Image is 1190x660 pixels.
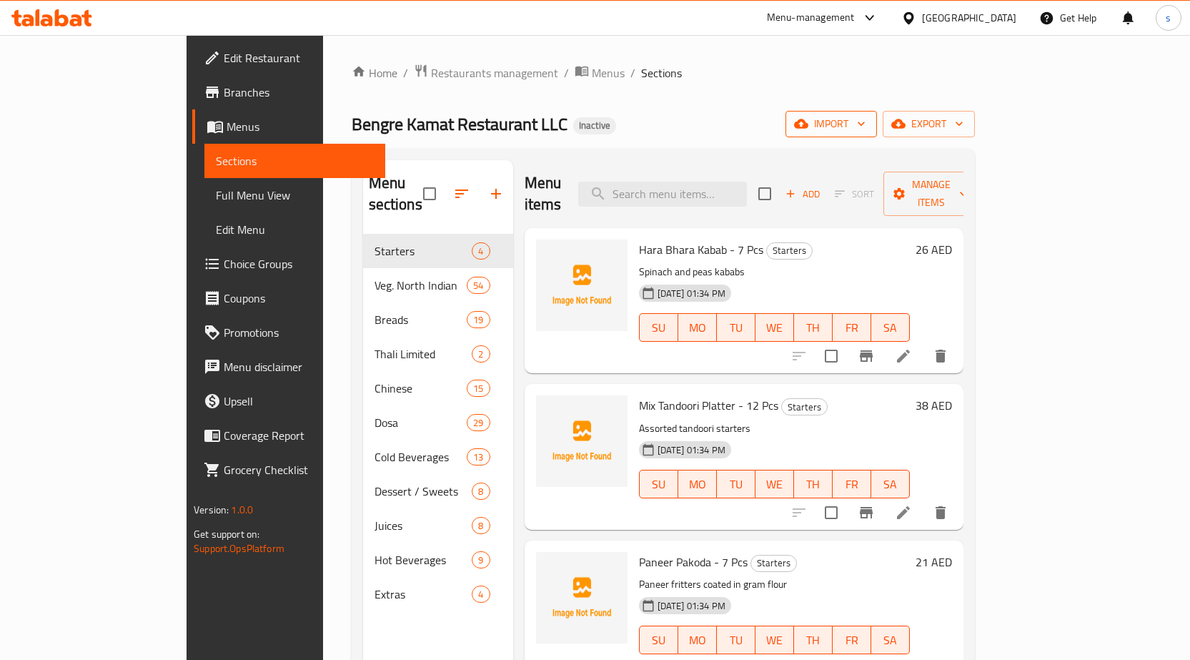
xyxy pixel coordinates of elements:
button: WE [755,313,794,342]
span: Sections [216,152,374,169]
button: SA [871,626,910,654]
span: 54 [467,279,489,292]
span: Manage items [895,176,968,212]
span: Get support on: [194,525,259,543]
p: Assorted tandoori starters [639,420,910,438]
button: Branch-specific-item [849,496,883,530]
span: Branches [224,84,374,101]
div: items [472,345,490,363]
a: Menus [192,109,385,144]
div: items [472,551,490,568]
span: Thali Limited [375,345,472,363]
span: SU [645,630,673,651]
span: MO [684,630,711,651]
div: items [472,242,490,260]
div: [GEOGRAPHIC_DATA] [922,10,1016,26]
span: s [1166,10,1171,26]
button: MO [678,470,717,498]
span: Menus [227,118,374,135]
span: Starters [782,399,827,415]
button: MO [678,313,717,342]
button: delete [923,496,958,530]
div: items [467,414,490,431]
div: items [472,483,490,500]
div: Veg. North Indian54 [363,268,513,302]
div: Starters [781,398,828,415]
div: Inactive [573,117,616,134]
span: Promotions [224,324,374,341]
span: 1.0.0 [231,501,253,519]
button: MO [678,626,717,654]
div: Breads19 [363,302,513,337]
span: SU [645,317,673,338]
a: Edit menu item [895,348,912,365]
span: Select all sections [415,179,445,209]
div: Menu-management [767,9,855,26]
span: Sort sections [445,177,479,211]
button: SU [639,313,678,342]
div: items [467,448,490,466]
span: 8 [472,485,489,498]
h2: Menu items [525,172,562,215]
div: items [467,277,490,294]
button: TU [717,626,755,654]
span: Veg. North Indian [375,277,467,294]
div: Juices [375,517,472,534]
p: Spinach and peas kababs [639,263,910,281]
span: Upsell [224,393,374,410]
span: TH [800,474,827,495]
a: Sections [204,144,385,178]
span: Select to update [816,341,846,371]
button: SA [871,470,910,498]
span: FR [838,630,866,651]
span: TU [723,630,750,651]
li: / [630,64,635,82]
a: Support.OpsPlatform [194,539,284,558]
span: Edit Restaurant [224,49,374,67]
div: Starters [766,242,813,260]
a: Upsell [192,384,385,418]
div: items [467,311,490,328]
button: Manage items [883,172,979,216]
span: Restaurants management [431,64,558,82]
div: Cold Beverages [375,448,467,466]
div: Thali Limited2 [363,337,513,371]
div: Cold Beverages13 [363,440,513,474]
a: Edit Restaurant [192,41,385,75]
span: Dosa [375,414,467,431]
span: 9 [472,553,489,567]
span: Coupons [224,290,374,307]
img: Hara Bhara Kabab - 7 Pcs [536,240,628,331]
img: Paneer Pakoda - 7 Pcs [536,552,628,644]
span: Bengre Kamat Restaurant LLC [352,108,567,140]
span: Grocery Checklist [224,461,374,478]
span: Select section first [825,183,883,205]
button: Branch-specific-item [849,339,883,373]
button: export [883,111,975,137]
span: Extras [375,586,472,603]
span: WE [761,474,788,495]
span: 15 [467,382,489,395]
span: WE [761,630,788,651]
div: Extras4 [363,577,513,611]
li: / [403,64,408,82]
div: items [467,380,490,397]
button: FR [833,313,871,342]
button: WE [755,626,794,654]
input: search [578,182,747,207]
div: Hot Beverages9 [363,543,513,577]
span: Add item [780,183,825,205]
span: MO [684,317,711,338]
span: export [894,115,963,133]
button: TU [717,313,755,342]
span: Sections [641,64,682,82]
span: 8 [472,519,489,533]
div: Juices8 [363,508,513,543]
span: Hot Beverages [375,551,472,568]
button: delete [923,339,958,373]
a: Restaurants management [414,64,558,82]
span: Starters [751,555,796,571]
span: Select to update [816,498,846,528]
nav: breadcrumb [352,64,975,82]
